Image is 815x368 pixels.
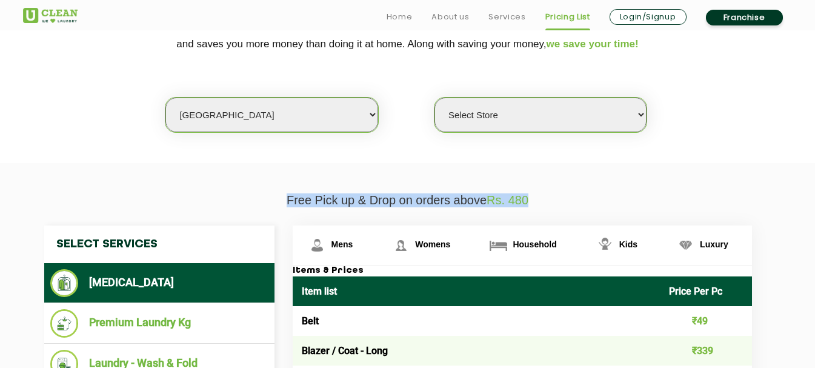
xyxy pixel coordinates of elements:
h4: Select Services [44,226,274,263]
a: About us [431,10,469,24]
span: Household [513,239,556,249]
a: Pricing List [545,10,590,24]
a: Home [387,10,413,24]
h3: Items & Prices [293,266,752,276]
img: Luxury [675,235,696,256]
td: Belt [293,306,660,336]
li: Premium Laundry Kg [50,309,268,338]
td: Blazer / Coat - Long [293,336,660,366]
li: [MEDICAL_DATA] [50,269,268,297]
img: Dry Cleaning [50,269,79,297]
a: Services [488,10,525,24]
a: Login/Signup [610,9,687,25]
span: Rs. 480 [487,193,528,207]
img: Womens [390,235,411,256]
p: We make Laundry affordable by charging you per kilo and not per piece. Our monthly package pricin... [23,12,793,55]
img: UClean Laundry and Dry Cleaning [23,8,78,23]
span: we save your time! [547,38,639,50]
td: ₹49 [660,306,752,336]
img: Mens [307,235,328,256]
span: Womens [415,239,450,249]
img: Kids [594,235,616,256]
img: Premium Laundry Kg [50,309,79,338]
span: Kids [619,239,637,249]
span: Mens [331,239,353,249]
th: Price Per Pc [660,276,752,306]
th: Item list [293,276,660,306]
td: ₹339 [660,336,752,366]
a: Franchise [706,10,783,25]
img: Household [488,235,509,256]
span: Luxury [700,239,728,249]
p: Free Pick up & Drop on orders above [23,193,793,207]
